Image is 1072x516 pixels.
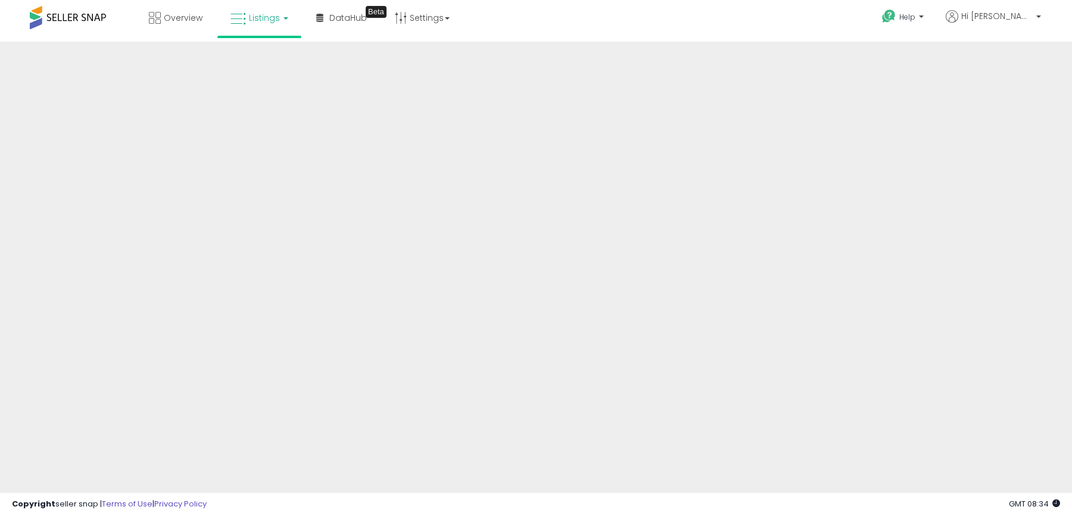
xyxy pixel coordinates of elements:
div: seller snap | | [12,499,207,510]
span: Listings [249,12,280,24]
span: 2025-09-11 08:34 GMT [1009,498,1060,509]
i: Get Help [881,9,896,24]
span: Hi [PERSON_NAME] [961,10,1033,22]
span: DataHub [329,12,367,24]
span: Help [899,12,915,22]
a: Terms of Use [102,498,152,509]
div: Tooltip anchor [366,6,387,18]
a: Privacy Policy [154,498,207,509]
strong: Copyright [12,498,55,509]
span: Overview [164,12,202,24]
a: Hi [PERSON_NAME] [946,10,1041,37]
